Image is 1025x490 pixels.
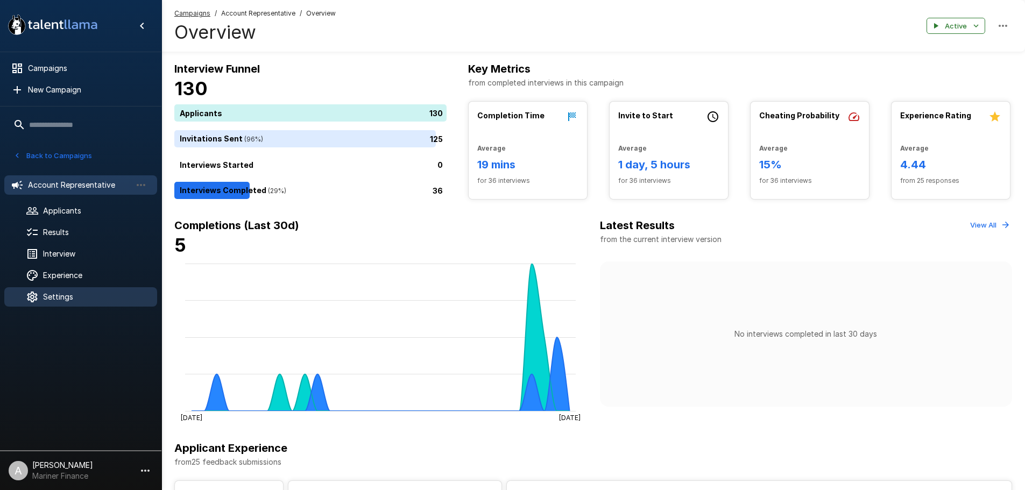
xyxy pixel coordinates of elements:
[559,413,581,421] tspan: [DATE]
[900,144,929,152] b: Average
[759,175,860,186] span: for 36 interviews
[174,62,260,75] b: Interview Funnel
[174,442,287,455] b: Applicant Experience
[900,156,1001,173] h6: 4.44
[477,156,578,173] h6: 19 mins
[600,234,722,245] p: from the current interview version
[437,159,443,171] p: 0
[174,234,186,256] b: 5
[174,9,210,17] u: Campaigns
[174,21,336,44] h4: Overview
[477,111,545,120] b: Completion Time
[468,62,531,75] b: Key Metrics
[181,413,202,421] tspan: [DATE]
[967,217,1012,233] button: View All
[900,111,971,120] b: Experience Rating
[900,175,1001,186] span: from 25 responses
[618,144,647,152] b: Average
[618,175,719,186] span: for 36 interviews
[430,133,443,145] p: 125
[600,219,675,232] b: Latest Results
[215,8,217,19] span: /
[429,108,443,119] p: 130
[221,8,295,19] span: Account Representative
[759,156,860,173] h6: 15%
[174,219,299,232] b: Completions (Last 30d)
[759,111,839,120] b: Cheating Probability
[468,77,1012,88] p: from completed interviews in this campaign
[174,457,1012,467] p: from 25 feedback submissions
[759,144,788,152] b: Average
[734,329,877,339] p: No interviews completed in last 30 days
[306,8,336,19] span: Overview
[433,185,443,196] p: 36
[927,18,985,34] button: Active
[618,111,673,120] b: Invite to Start
[300,8,302,19] span: /
[174,77,208,100] b: 130
[618,156,719,173] h6: 1 day, 5 hours
[477,175,578,186] span: for 36 interviews
[477,144,506,152] b: Average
